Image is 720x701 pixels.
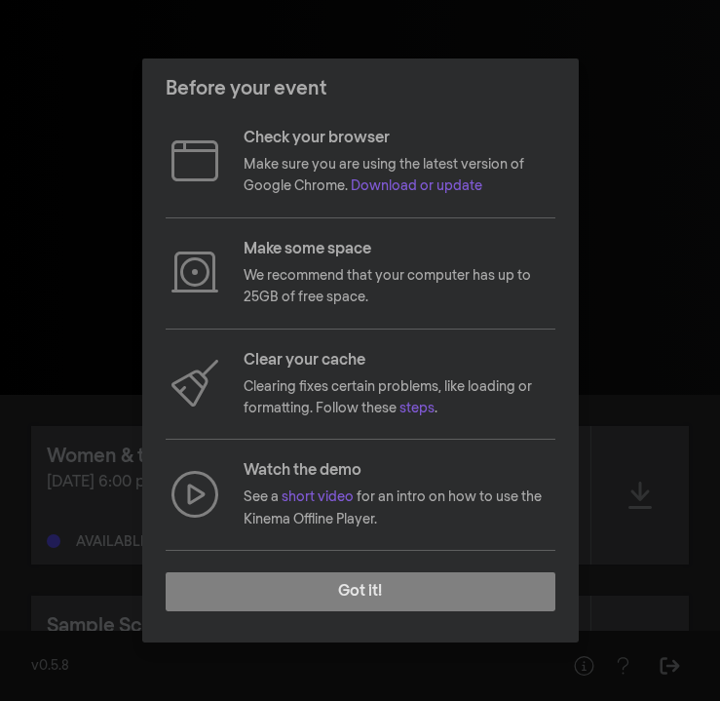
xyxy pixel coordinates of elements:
p: We recommend that your computer has up to 25GB of free space. [244,265,555,309]
p: Check your browser [244,127,555,150]
p: Make sure you are using the latest version of Google Chrome. [244,154,555,198]
p: Make some space [244,238,555,261]
a: Download or update [351,179,482,193]
p: Clear your cache [244,349,555,372]
p: Clearing fixes certain problems, like loading or formatting. Follow these . [244,376,555,420]
p: See a for an intro on how to use the Kinema Offline Player. [244,487,555,530]
p: Watch the demo [244,459,555,483]
a: short video [282,490,354,504]
a: steps [399,402,435,415]
header: Before your event [142,58,579,119]
button: Got it! [166,572,555,611]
